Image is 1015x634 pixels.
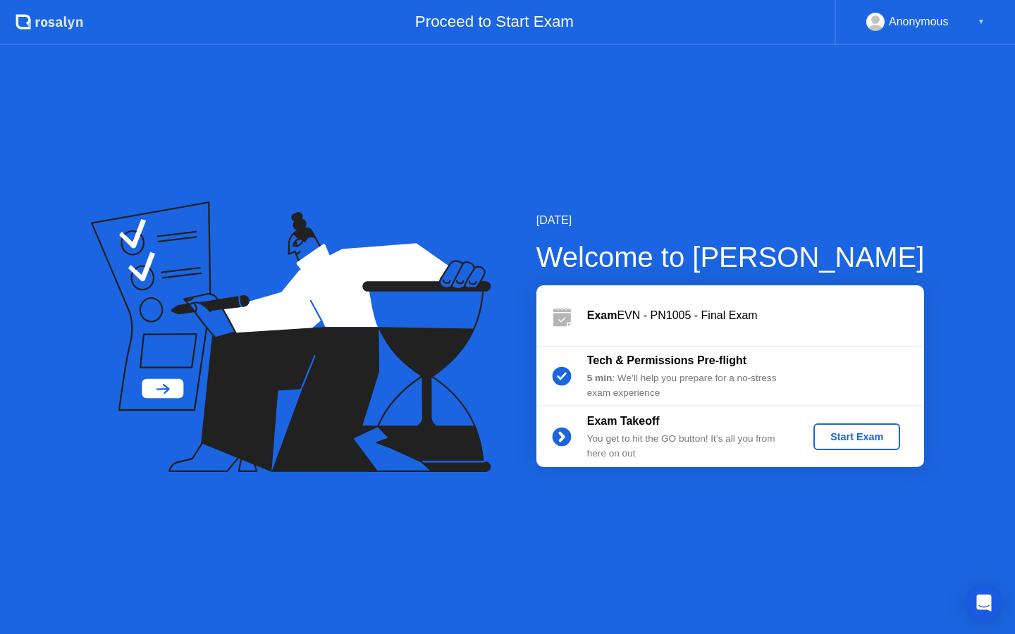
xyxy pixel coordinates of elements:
div: Open Intercom Messenger [967,586,1001,620]
div: [DATE] [536,212,925,229]
div: Start Exam [819,431,894,442]
button: Start Exam [813,423,900,450]
b: Exam [587,309,617,321]
b: Tech & Permissions Pre-flight [587,354,746,366]
div: ▼ [978,13,985,31]
div: Welcome to [PERSON_NAME] [536,236,925,278]
div: Anonymous [889,13,949,31]
div: : We’ll help you prepare for a no-stress exam experience [587,371,790,400]
div: You get to hit the GO button! It’s all you from here on out [587,432,790,461]
div: EVN - PN1005 - Final Exam [587,307,924,324]
b: Exam Takeoff [587,415,660,427]
b: 5 min [587,373,613,383]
